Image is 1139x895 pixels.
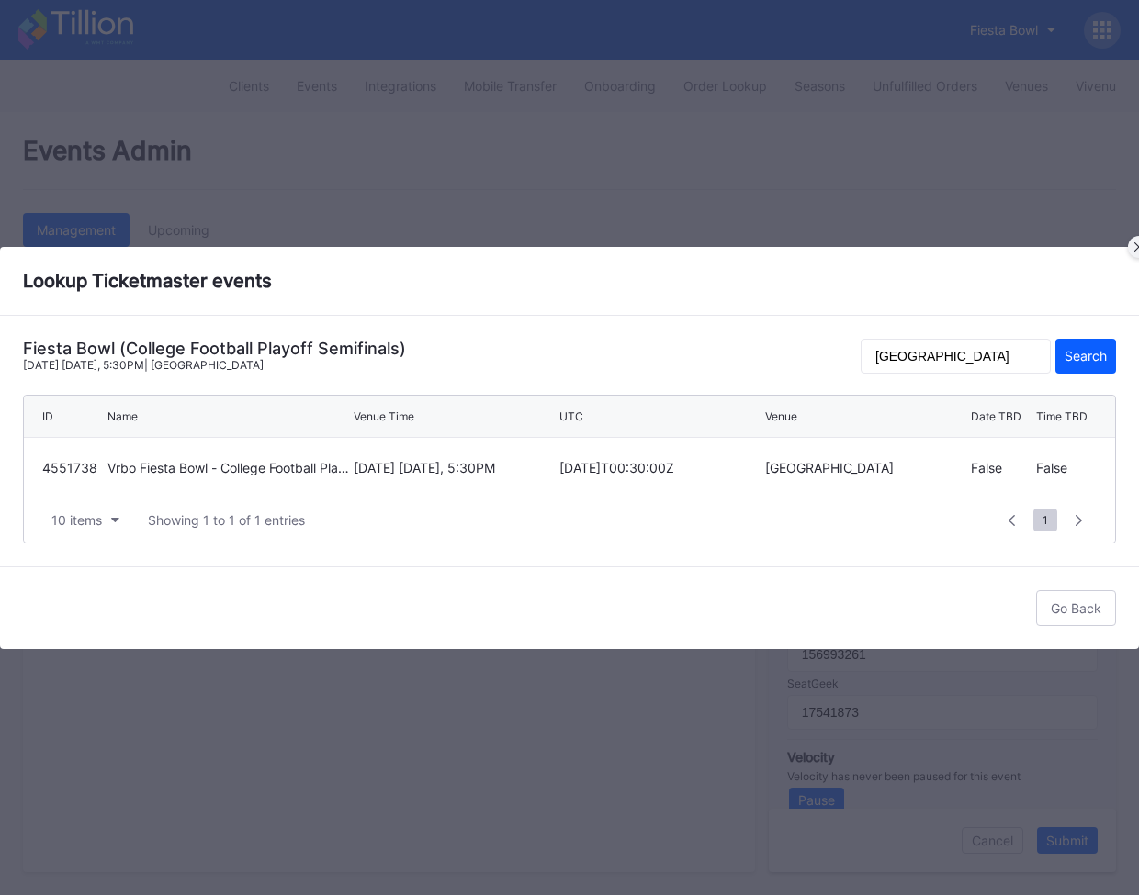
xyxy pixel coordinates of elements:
[1055,339,1116,374] button: Search
[107,409,138,423] div: Name
[23,339,406,358] div: Fiesta Bowl (College Football Playoff Semifinals)
[861,339,1051,374] input: Search term
[971,438,1032,498] div: False
[1036,590,1116,626] button: Go Back
[765,409,797,423] div: Venue
[354,460,555,475] div: [DATE] [DATE], 5:30PM
[107,460,349,475] div: Vrbo Fiesta Bowl - College Football Playoff Semifinals
[559,460,761,475] div: [DATE]T00:30:00Z
[1051,600,1101,616] div: Go Back
[971,409,1021,423] div: Date TBD
[1065,348,1107,364] div: Search
[23,358,406,372] div: [DATE] [DATE], 5:30PM | [GEOGRAPHIC_DATA]
[42,508,130,532] button: 10 items
[559,409,583,423] div: UTC
[51,512,102,528] div: 10 items
[42,460,103,475] div: 4551738
[148,512,305,528] div: Showing 1 to 1 of 1 entries
[42,409,53,423] div: ID
[1033,509,1057,531] span: 1
[765,460,966,475] div: [GEOGRAPHIC_DATA]
[1036,438,1097,498] div: False
[1036,409,1088,423] div: Time TBD
[354,409,414,423] div: Venue Time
